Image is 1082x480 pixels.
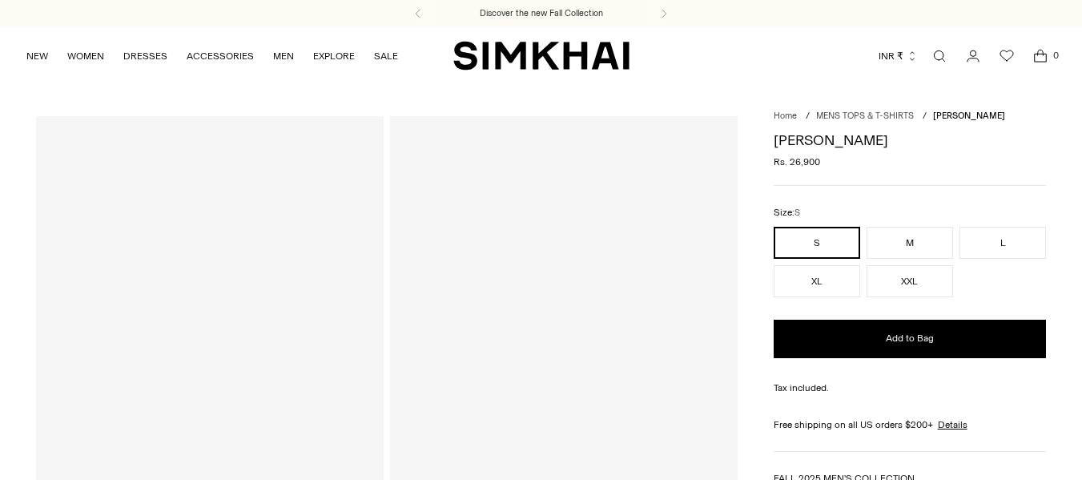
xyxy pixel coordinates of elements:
[879,38,918,74] button: INR ₹
[923,40,955,72] a: Open search modal
[933,111,1005,121] span: [PERSON_NAME]
[26,38,48,74] a: NEW
[957,40,989,72] a: Go to the account page
[123,38,167,74] a: DRESSES
[991,40,1023,72] a: Wishlist
[806,110,810,123] div: /
[774,110,1047,123] nav: breadcrumbs
[867,265,953,297] button: XXL
[187,38,254,74] a: ACCESSORIES
[480,7,603,20] a: Discover the new Fall Collection
[774,265,860,297] button: XL
[794,208,800,218] span: S
[923,110,927,123] div: /
[374,38,398,74] a: SALE
[774,205,800,220] label: Size:
[1048,48,1063,63] span: 0
[774,133,1047,147] h1: [PERSON_NAME]
[1024,40,1056,72] a: Open cart modal
[886,332,934,345] span: Add to Bag
[938,417,967,432] a: Details
[453,40,629,71] a: SIMKHAI
[313,38,355,74] a: EXPLORE
[774,111,797,121] a: Home
[774,417,1047,432] div: Free shipping on all US orders $200+
[774,155,820,169] span: Rs. 26,900
[959,227,1046,259] button: L
[774,227,860,259] button: S
[273,38,294,74] a: MEN
[774,381,1047,395] div: Tax included.
[67,38,104,74] a: WOMEN
[816,111,914,121] a: MENS TOPS & T-SHIRTS
[774,320,1047,358] button: Add to Bag
[867,227,953,259] button: M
